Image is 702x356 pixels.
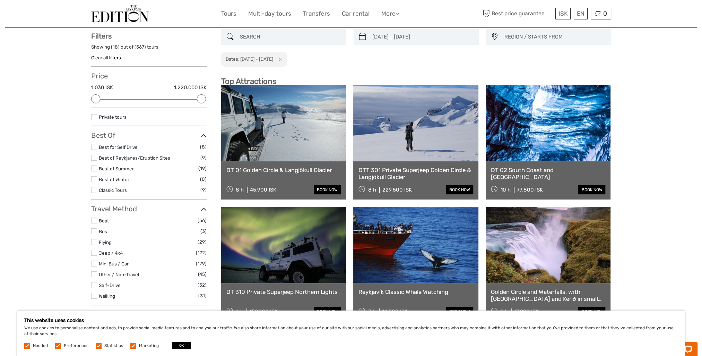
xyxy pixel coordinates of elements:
[113,44,118,50] label: 18
[578,307,605,316] a: book now
[99,293,115,299] a: Walking
[491,167,606,181] a: DT 02 South Coast and [GEOGRAPHIC_DATA]
[303,9,330,19] a: Transfers
[91,5,149,22] img: The Reykjavík Edition
[91,72,207,80] h3: Price
[99,261,129,266] a: Mini Bus / Car
[80,11,88,19] button: Open LiveChat chat widget
[382,187,412,193] div: 229.500 ISK
[99,166,134,171] a: Best of Summer
[368,308,376,315] span: 3 h
[381,9,399,19] a: More
[358,167,473,181] a: DTT 301 Private Superjeep Golden Circle & Langjökull Glacier
[342,9,370,19] a: Car rental
[250,187,276,193] div: 45.900 ISK
[91,32,112,40] strong: Filters
[99,218,109,223] a: Boat
[198,238,207,246] span: (29)
[221,9,236,19] a: Tours
[99,144,138,150] a: Best for Self Drive
[491,288,606,303] a: Golden Circle and Waterfalls, with [GEOGRAPHIC_DATA] and Kerið in small group
[198,164,207,172] span: (19)
[200,186,207,194] span: (9)
[91,131,207,139] h3: Best Of
[172,342,191,349] button: OK
[226,56,273,62] h2: Dates: [DATE] - [DATE]
[24,317,678,323] h5: This website uses cookies
[602,10,608,17] span: 0
[198,270,207,278] span: (45)
[368,187,376,193] span: 8 h
[91,205,207,213] h3: Travel Method
[200,154,207,162] span: (9)
[99,155,170,161] a: Best of Reykjanes/Eruption Sites
[91,84,113,91] label: 1.030 ISK
[99,177,129,182] a: Best of Winter
[200,227,207,235] span: (3)
[200,175,207,183] span: (8)
[501,308,508,315] span: 9 h
[446,185,473,194] a: book now
[200,143,207,151] span: (8)
[196,260,207,268] span: (179)
[382,308,408,315] div: 14.500 ISK
[198,217,207,224] span: (56)
[17,311,685,356] div: We use cookies to personalise content and ads, to provide social media features and to analyse ou...
[501,31,608,43] button: REGION / STARTS FROM
[104,343,123,349] label: Statistics
[237,31,343,43] input: SEARCH
[99,272,139,277] a: Other / Non-Travel
[236,308,243,315] span: 4 h
[99,187,127,193] a: Classic Tours
[370,31,475,43] input: SELECT DATES
[248,9,291,19] a: Multi-day tours
[226,288,341,295] a: DT 310 Private Superjeep Northern Lights
[358,288,473,295] a: Reykjavík Classic Whale Watching
[198,281,207,289] span: (52)
[33,343,48,349] label: Needed
[198,292,207,300] span: (31)
[221,77,276,86] b: Top Attractions
[99,239,112,245] a: Flying
[91,55,121,60] a: Clear all filters
[139,343,159,349] label: Marketing
[517,187,543,193] div: 77.800 ISK
[481,8,554,19] span: Best price guarantee
[250,308,278,315] div: 159.900 ISK
[99,250,123,256] a: Jeep / 4x4
[274,56,284,63] button: x
[314,185,341,194] a: book now
[99,229,107,234] a: Bus
[196,249,207,257] span: (172)
[446,307,473,316] a: book now
[226,167,341,173] a: DT 01 Golden Circle & Langjökull Glacier
[236,187,244,193] span: 8 h
[314,307,341,316] a: book now
[136,44,144,50] label: 567
[99,282,121,288] a: Self-Drive
[558,10,567,17] span: ISK
[501,187,511,193] span: 10 h
[174,84,207,91] label: 1.220.000 ISK
[514,308,539,315] div: 17.990 ISK
[574,8,588,19] div: EN
[99,114,127,120] a: Private tours
[91,44,207,54] div: Showing ( ) out of ( ) tours
[64,343,88,349] label: Preferences
[578,185,605,194] a: book now
[10,12,78,18] p: Chat now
